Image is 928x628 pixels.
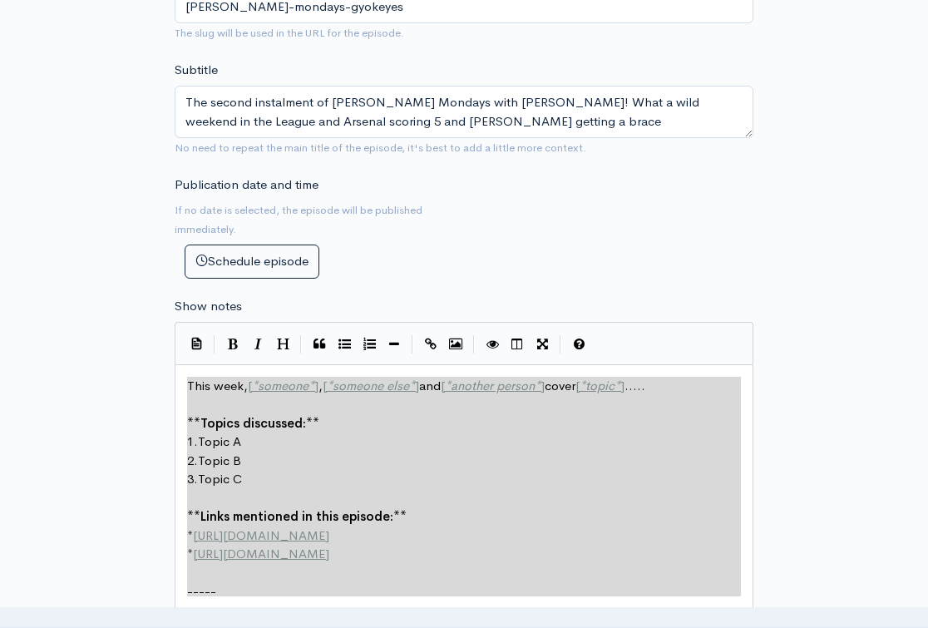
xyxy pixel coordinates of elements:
span: someone [258,378,309,393]
span: Topic C [198,471,242,487]
i: | [473,335,475,354]
span: Topic B [198,452,241,468]
span: someone else [333,378,409,393]
button: Bold [220,332,245,357]
button: Heading [270,332,295,357]
button: Numbered List [357,332,382,357]
span: 2. [187,452,198,468]
button: Toggle Fullscreen [530,332,555,357]
small: The slug will be used in the URL for the episode. [175,26,404,40]
i: | [300,335,302,354]
span: [URL][DOMAIN_NAME] [193,546,329,561]
button: Markdown Guide [566,332,591,357]
span: , [318,378,323,393]
span: This week, [187,378,248,393]
label: Publication date and time [175,176,318,195]
i: | [412,335,413,354]
button: Insert Horizontal Line [382,332,407,357]
span: 1. [187,433,198,449]
button: Quote [307,332,332,357]
span: ] [415,378,419,393]
button: Generic List [332,332,357,357]
button: Toggle Preview [480,332,505,357]
button: Insert Show Notes Template [184,330,209,355]
span: [ [441,378,445,393]
span: [ [575,378,580,393]
span: another person [451,378,535,393]
span: Topic A [198,433,241,449]
span: ] [314,378,318,393]
i: | [560,335,561,354]
button: Create Link [418,332,443,357]
button: Toggle Side by Side [505,332,530,357]
label: Subtitle [175,61,218,80]
span: ..... [624,378,645,393]
button: Schedule episode [185,245,319,279]
small: If no date is selected, the episode will be published immediately. [175,203,422,236]
span: 3. [187,471,198,487]
span: ----- [187,583,216,599]
span: and [419,378,441,393]
label: Show notes [175,297,242,316]
span: ] [620,378,624,393]
span: [URL][DOMAIN_NAME] [193,527,329,543]
span: Topics discussed: [200,415,306,431]
span: ] [541,378,545,393]
span: [ [323,378,327,393]
span: Links mentioned in this episode: [200,508,393,524]
button: Italic [245,332,270,357]
span: [ [248,378,252,393]
span: cover [545,378,575,393]
small: No need to repeat the main title of the episode, it's best to add a little more context. [175,141,586,155]
i: | [214,335,215,354]
span: topic [585,378,615,393]
button: Insert Image [443,332,468,357]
